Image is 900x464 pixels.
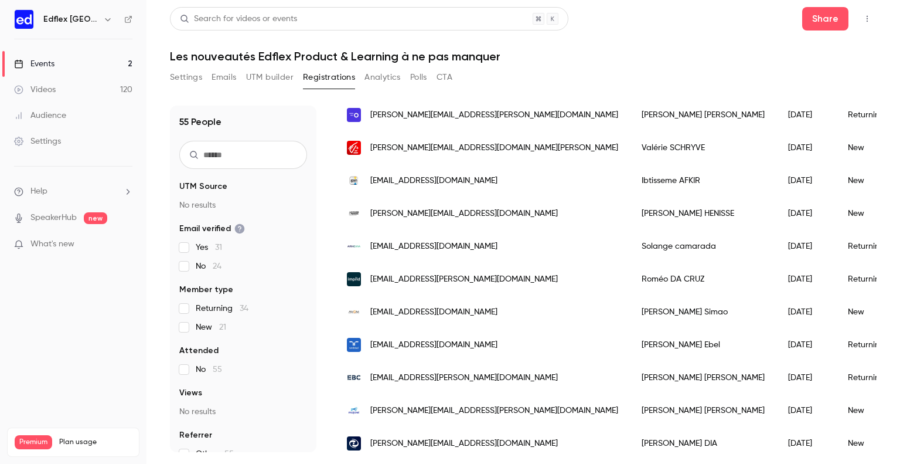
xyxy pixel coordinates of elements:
[43,13,98,25] h6: Edflex [GEOGRAPHIC_DATA]
[776,164,836,197] div: [DATE]
[630,361,776,394] div: [PERSON_NAME] [PERSON_NAME]
[30,185,47,198] span: Help
[14,185,132,198] li: help-dropdown-opener
[179,387,202,399] span: Views
[347,206,361,221] img: foyer-remois.fr
[364,68,401,87] button: Analytics
[179,223,245,235] span: Email verified
[246,68,294,87] button: UTM builder
[776,427,836,460] div: [DATE]
[370,405,618,417] span: [PERSON_NAME][EMAIL_ADDRESS][PERSON_NAME][DOMAIN_NAME]
[776,230,836,263] div: [DATE]
[219,323,226,331] span: 21
[14,58,54,70] div: Events
[179,181,307,460] section: facet-groups
[370,175,497,187] span: [EMAIL_ADDRESS][DOMAIN_NAME]
[213,262,221,270] span: 24
[240,304,248,313] span: 34
[215,243,222,252] span: 31
[437,68,452,87] button: CTA
[776,197,836,230] div: [DATE]
[213,365,222,374] span: 55
[630,296,776,328] div: [PERSON_NAME] Simao
[370,438,558,450] span: [PERSON_NAME][EMAIL_ADDRESS][DOMAIN_NAME]
[347,305,361,319] img: avem-groupe.com
[630,394,776,427] div: [PERSON_NAME] [PERSON_NAME]
[776,99,836,131] div: [DATE]
[630,131,776,164] div: Valérie SCHRYVE
[630,230,776,263] div: Solange camarada
[15,435,52,449] span: Premium
[303,68,355,87] button: Registrations
[370,208,558,220] span: [PERSON_NAME][EMAIL_ADDRESS][DOMAIN_NAME]
[370,109,618,121] span: [PERSON_NAME][EMAIL_ADDRESS][PERSON_NAME][DOMAIN_NAME]
[179,115,221,129] h1: 55 People
[15,10,33,29] img: Edflex France
[170,68,202,87] button: Settings
[212,68,236,87] button: Emails
[630,427,776,460] div: [PERSON_NAME] DIA
[776,328,836,361] div: [DATE]
[224,450,234,458] span: 55
[347,141,361,155] img: hdf.caisse-epargne.fr
[196,260,221,272] span: No
[410,68,427,87] button: Polls
[370,142,618,154] span: [PERSON_NAME][EMAIL_ADDRESS][DOMAIN_NAME][PERSON_NAME]
[196,364,222,375] span: No
[370,306,497,319] span: [EMAIL_ADDRESS][DOMAIN_NAME]
[347,436,361,451] img: soregies.fr
[179,284,233,296] span: Member type
[630,164,776,197] div: Ibtisseme AFKIR
[630,328,776,361] div: [PERSON_NAME] Ebel
[347,338,361,352] img: randstad.fr
[370,339,497,351] span: [EMAIL_ADDRESS][DOMAIN_NAME]
[347,272,361,286] img: implid.com
[630,263,776,296] div: Roméo DA CRUZ
[179,181,227,192] span: UTM Source
[14,110,66,121] div: Audience
[170,49,877,63] h1: Les nouveautés Edflex Product & Learning à ne pas manquer
[180,13,297,25] div: Search for videos or events
[347,108,361,122] img: ornikar.com
[59,438,132,447] span: Plan usage
[196,242,222,253] span: Yes
[776,394,836,427] div: [DATE]
[179,345,219,357] span: Attended
[118,239,132,250] iframe: Noticeable Trigger
[630,99,776,131] div: [PERSON_NAME] [PERSON_NAME]
[347,239,361,253] img: arkema.com
[196,448,234,460] span: Other
[30,212,77,224] a: SpeakerHub
[14,136,61,147] div: Settings
[84,212,107,224] span: new
[179,199,307,211] p: No results
[196,321,226,333] span: New
[196,303,248,314] span: Returning
[630,197,776,230] div: [PERSON_NAME] HENISSE
[347,371,361,385] img: ebcinc.com
[776,131,836,164] div: [DATE]
[347,174,361,188] img: gan.fr
[802,7,848,31] button: Share
[370,241,497,253] span: [EMAIL_ADDRESS][DOMAIN_NAME]
[347,404,361,418] img: majorel.com
[179,429,212,441] span: Referrer
[370,372,558,384] span: [EMAIL_ADDRESS][PERSON_NAME][DOMAIN_NAME]
[179,406,307,418] p: No results
[14,84,56,96] div: Videos
[30,238,74,250] span: What's new
[776,263,836,296] div: [DATE]
[370,273,558,286] span: [EMAIL_ADDRESS][PERSON_NAME][DOMAIN_NAME]
[776,296,836,328] div: [DATE]
[776,361,836,394] div: [DATE]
